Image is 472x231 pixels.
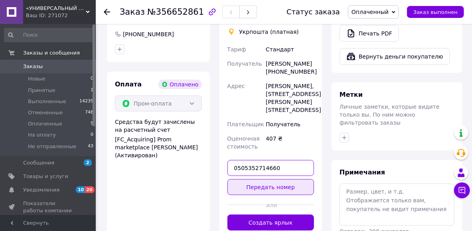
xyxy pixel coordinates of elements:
[122,30,175,38] div: [PHONE_NUMBER]
[85,186,94,193] span: 20
[227,61,262,67] span: Получатель
[91,120,93,127] span: 5
[115,80,142,88] span: Оплата
[264,79,316,117] div: [PERSON_NAME], [STREET_ADDRESS] [PERSON_NAME][STREET_ADDRESS]
[84,159,92,166] span: 2
[264,42,316,57] div: Стандарт
[227,215,314,231] button: Создать ярлык
[237,28,301,36] div: Укрпошта (платная)
[91,87,93,94] span: 1
[340,168,385,176] span: Примечания
[23,159,54,166] span: Сообщения
[340,91,363,98] span: Метки
[91,75,93,82] span: 0
[23,49,80,57] span: Заказы и сообщения
[115,118,202,159] div: Средства будут зачислены на расчетный счет
[115,135,202,159] div: [FC_Acquiring] Prom marketplacе [PERSON_NAME] (Активирован)
[227,46,246,53] span: Тариф
[23,200,74,214] span: Показатели работы компании
[120,7,145,17] span: Заказ
[85,109,93,116] span: 748
[104,8,110,16] div: Вернуться назад
[340,25,399,42] a: Печать PDF
[88,143,93,150] span: 43
[28,98,66,105] span: Выполненные
[227,83,245,89] span: Адрес
[286,8,340,16] div: Статус заказа
[28,75,45,82] span: Новые
[407,6,464,18] button: Заказ выполнен
[340,48,450,65] button: Вернуть деньги покупателю
[454,182,470,198] button: Чат с покупателем
[340,104,440,126] span: Личные заметки, которые видите только вы. По ним можно фильтровать заказы
[23,63,43,70] span: Заказы
[28,143,76,150] span: Не отправленные
[264,117,316,131] div: Получатель
[227,135,260,150] span: Оценочная стоимость
[266,201,275,209] span: или
[147,7,204,17] span: №356652861
[91,131,93,139] span: 0
[23,173,68,180] span: Товары и услуги
[158,80,201,89] div: Оплачено
[227,160,314,176] input: Номер экспресс-накладной
[352,9,389,15] span: Оплаченный
[26,12,96,19] div: Ваш ID: 271072
[28,131,56,139] span: На оплату
[227,121,265,127] span: Плательщик
[28,109,63,116] span: Отмененные
[79,98,93,105] span: 14235
[23,186,59,194] span: Уведомления
[413,9,458,15] span: Заказ выполнен
[264,131,316,154] div: 407 ₴
[28,120,62,127] span: Оплаченные
[26,5,86,12] span: «УНИВЕРСАЛЬНЫЙ БАЗАР»
[28,87,55,94] span: Принятые
[227,179,314,195] button: Передать номер
[76,186,85,193] span: 10
[264,57,316,79] div: [PERSON_NAME] [PHONE_NUMBER]
[4,28,94,42] input: Поиск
